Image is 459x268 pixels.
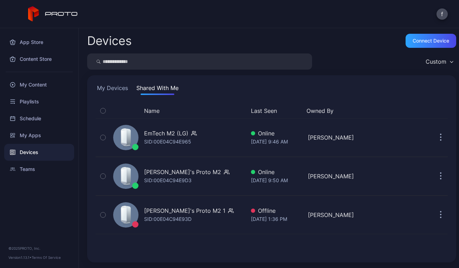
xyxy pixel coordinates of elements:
div: Update Device [362,107,425,115]
button: My Devices [96,84,129,95]
div: [PERSON_NAME] [308,133,359,142]
button: f [437,8,448,20]
button: Name [144,107,160,115]
div: SID: 00E04C94E965 [144,138,191,146]
a: App Store [4,34,74,51]
a: My Content [4,76,74,93]
div: SID: 00E04C94E93D [144,215,192,223]
a: Devices [4,144,74,161]
div: EmTech M2 (LG) [144,129,188,138]
button: Shared With Me [135,84,180,95]
button: Connect device [406,34,456,48]
div: [DATE] 1:36 PM [251,215,302,223]
div: [PERSON_NAME] [308,211,359,219]
div: Online [251,168,302,176]
span: Version 1.13.1 • [8,255,32,260]
h2: Devices [87,34,132,47]
div: Options [434,107,448,115]
div: Connect device [413,38,449,44]
button: Custom [422,53,456,70]
div: © 2025 PROTO, Inc. [8,245,70,251]
div: [PERSON_NAME] [308,172,359,180]
a: Playlists [4,93,74,110]
button: Owned By [306,107,356,115]
div: [DATE] 9:50 AM [251,176,302,185]
a: Teams [4,161,74,178]
a: My Apps [4,127,74,144]
div: Offline [251,206,302,215]
div: SID: 00E04C94E9D3 [144,176,192,185]
div: [DATE] 9:46 AM [251,138,302,146]
button: Last Seen [251,107,301,115]
div: [PERSON_NAME]'s Proto M2 [144,168,221,176]
a: Content Store [4,51,74,68]
div: Online [251,129,302,138]
a: Terms Of Service [32,255,61,260]
a: Schedule [4,110,74,127]
div: [PERSON_NAME]'s Proto M2 1 [144,206,225,215]
div: Custom [426,58,446,65]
